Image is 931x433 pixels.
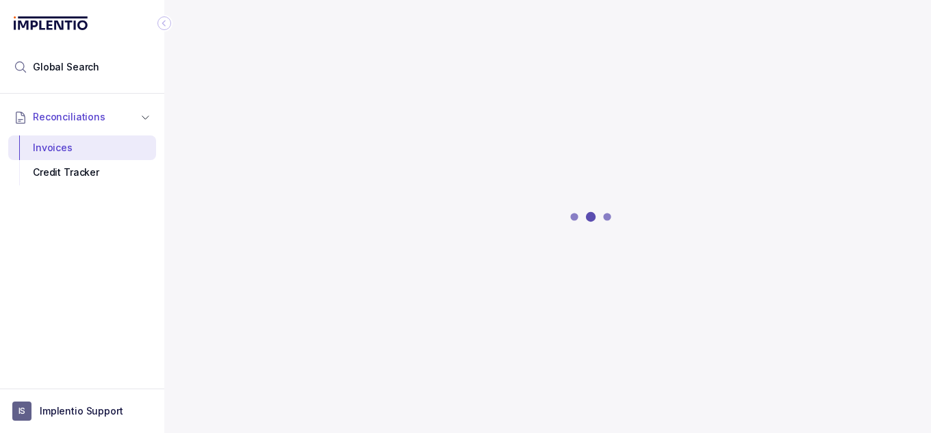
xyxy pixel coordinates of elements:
div: Reconciliations [8,133,156,188]
div: Credit Tracker [19,160,145,185]
span: User initials [12,402,31,421]
button: User initialsImplentio Support [12,402,152,421]
p: Implentio Support [40,404,123,418]
div: Collapse Icon [156,15,173,31]
button: Reconciliations [8,102,156,132]
span: Global Search [33,60,99,74]
div: Invoices [19,135,145,160]
span: Reconciliations [33,110,105,124]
